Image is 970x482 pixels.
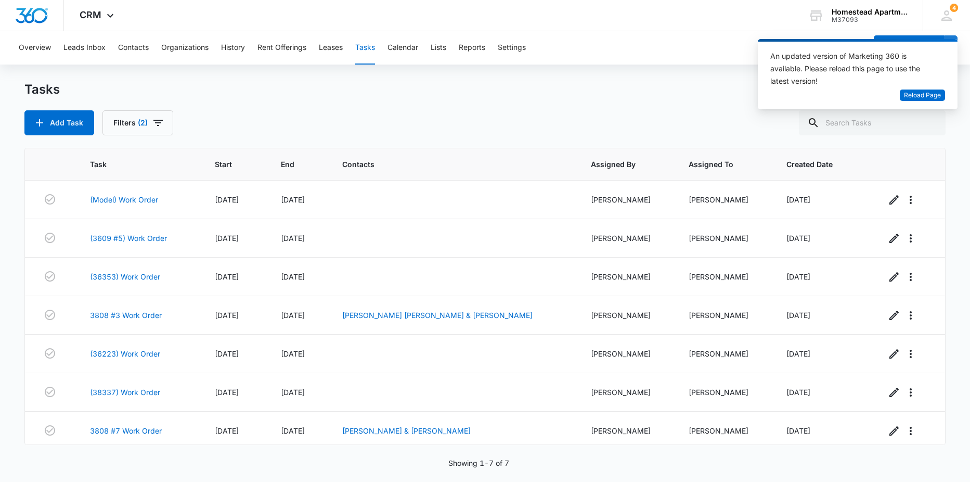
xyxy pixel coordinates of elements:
span: [DATE] [215,426,239,435]
div: notifications count [950,4,958,12]
div: [PERSON_NAME] [689,310,761,321]
div: [PERSON_NAME] [591,271,664,282]
div: account id [832,16,908,23]
span: [DATE] [215,195,239,204]
a: 3808 #7 Work Order [90,425,162,436]
button: Rent Offerings [257,31,306,65]
a: (Model) Work Order [90,194,158,205]
button: Contacts [118,31,149,65]
button: Leads Inbox [63,31,106,65]
button: Lists [431,31,446,65]
div: [PERSON_NAME] [591,233,664,244]
span: Reload Page [904,91,941,100]
span: Start [215,159,241,170]
span: [DATE] [215,234,239,243]
span: [DATE] [786,272,810,281]
span: [DATE] [281,388,305,397]
a: [PERSON_NAME] & [PERSON_NAME] [342,426,471,435]
span: Assigned By [591,159,649,170]
span: 4 [950,4,958,12]
a: [PERSON_NAME] [PERSON_NAME] & [PERSON_NAME] [342,311,533,320]
button: Reload Page [900,90,945,102]
span: [DATE] [281,272,305,281]
span: Created Date [786,159,846,170]
span: [DATE] [786,195,810,204]
div: [PERSON_NAME] [591,194,664,205]
div: [PERSON_NAME] [689,348,761,359]
span: Assigned To [689,159,746,170]
div: [PERSON_NAME] [689,271,761,282]
span: Task [90,159,175,170]
span: [DATE] [786,234,810,243]
a: (38337) Work Order [90,387,160,398]
button: Tasks [355,31,375,65]
a: (3609 #5) Work Order [90,233,167,244]
div: An updated version of Marketing 360 is available. Please reload this page to use the latest version! [770,50,933,87]
input: Search Tasks [799,110,946,135]
span: [DATE] [281,426,305,435]
span: CRM [80,9,101,20]
button: Reports [459,31,485,65]
div: [PERSON_NAME] [689,194,761,205]
span: [DATE] [281,234,305,243]
button: Settings [498,31,526,65]
span: [DATE] [281,195,305,204]
div: [PERSON_NAME] [689,425,761,436]
p: Showing 1-7 of 7 [448,458,509,468]
span: Contacts [342,159,550,170]
span: [DATE] [215,311,239,320]
span: [DATE] [281,349,305,358]
button: History [221,31,245,65]
div: account name [832,8,908,16]
button: Add Task [24,110,94,135]
div: [PERSON_NAME] [689,233,761,244]
a: 3808 #3 Work Order [90,310,162,321]
button: Organizations [161,31,209,65]
a: (36353) Work Order [90,271,160,282]
span: [DATE] [215,349,239,358]
span: [DATE] [215,272,239,281]
button: Calendar [387,31,418,65]
span: [DATE] [786,311,810,320]
span: [DATE] [215,388,239,397]
span: End [281,159,303,170]
div: [PERSON_NAME] [591,310,664,321]
span: [DATE] [786,388,810,397]
button: Leases [319,31,343,65]
span: [DATE] [786,426,810,435]
div: [PERSON_NAME] [591,348,664,359]
a: (36223) Work Order [90,348,160,359]
button: Overview [19,31,51,65]
button: Filters(2) [102,110,173,135]
span: [DATE] [281,311,305,320]
button: Add Contact [874,35,944,60]
div: [PERSON_NAME] [591,425,664,436]
div: [PERSON_NAME] [689,387,761,398]
span: [DATE] [786,349,810,358]
div: [PERSON_NAME] [591,387,664,398]
h1: Tasks [24,82,60,97]
span: (2) [138,119,148,126]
